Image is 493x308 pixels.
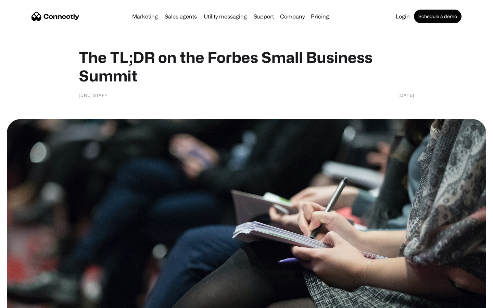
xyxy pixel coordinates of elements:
[414,10,462,23] a: Schedule a demo
[129,14,161,19] a: Marketing
[79,92,107,99] div: [URL] Staff
[251,14,277,19] a: Support
[399,92,414,99] div: [DATE]
[7,296,41,306] aside: Language selected: English
[14,296,41,306] ul: Language list
[79,48,414,85] h1: The TL;DR on the Forbes Small Business Summit
[280,12,305,21] div: Company
[308,14,332,19] a: Pricing
[201,14,250,19] a: Utility messaging
[393,14,413,19] a: Login
[162,14,200,19] a: Sales agents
